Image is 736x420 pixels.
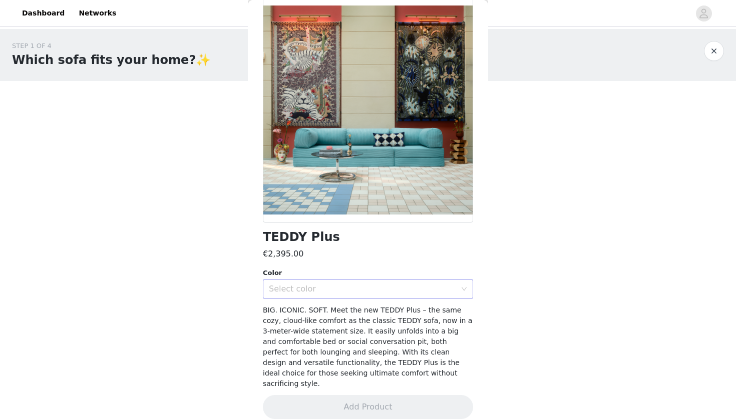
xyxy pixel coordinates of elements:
a: Dashboard [16,2,71,24]
span: BIG. ICONIC. SOFT. Meet the new TEDDY Plus – the same cozy, cloud-like comfort as the classic TED... [263,306,472,387]
div: Color [263,268,473,278]
a: Networks [73,2,122,24]
h3: €2,395.00 [263,248,303,260]
div: Select color [269,284,456,294]
h1: TEDDY Plus [263,230,340,244]
i: icon: down [461,286,467,293]
div: avatar [699,5,708,21]
button: Add Product [263,395,473,419]
h1: Which sofa fits your home?✨ [12,51,211,69]
div: STEP 1 OF 4 [12,41,211,51]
